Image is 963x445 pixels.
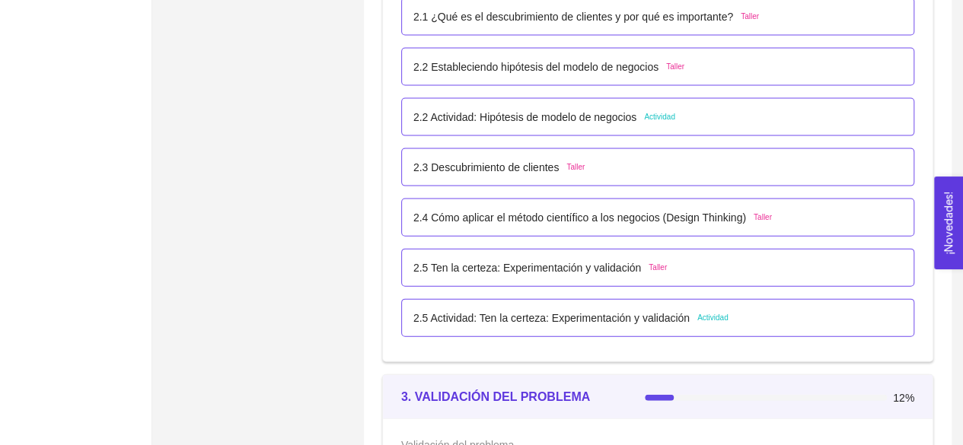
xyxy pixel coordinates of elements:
strong: 3. VALIDACIÓN DEL PROBLEMA [401,390,590,403]
p: 2.2 Actividad: Hipótesis de modelo de negocios [413,109,636,126]
span: Taller [754,211,772,224]
span: 12% [893,393,914,403]
button: Open Feedback Widget [934,176,963,269]
p: 2.1 ¿Qué es el descubrimiento de clientes y por qué es importante? [413,8,733,25]
span: Taller [741,11,759,23]
span: Taller [566,161,585,173]
span: Taller [649,262,667,274]
p: 2.3 Descubrimiento de clientes [413,159,559,176]
p: 2.5 Actividad: Ten la certeza: Experimentación y validación [413,310,690,326]
p: 2.4 Cómo aplicar el método científico a los negocios (Design Thinking) [413,209,746,226]
p: 2.5 Ten la certeza: Experimentación y validación [413,259,641,276]
span: Actividad [697,312,729,324]
p: 2.2 Estableciendo hipótesis del modelo de negocios [413,59,658,75]
span: Taller [666,61,684,73]
span: Actividad [644,111,675,123]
